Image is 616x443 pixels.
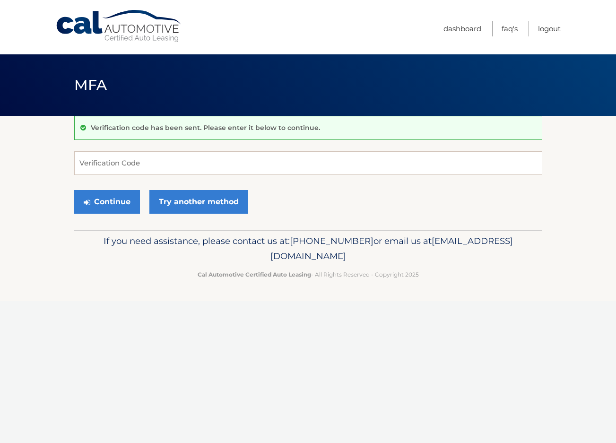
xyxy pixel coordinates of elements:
input: Verification Code [74,151,542,175]
a: Logout [538,21,561,36]
p: If you need assistance, please contact us at: or email us at [80,234,536,264]
strong: Cal Automotive Certified Auto Leasing [198,271,311,278]
button: Continue [74,190,140,214]
a: Dashboard [443,21,481,36]
span: [PHONE_NUMBER] [290,235,373,246]
p: - All Rights Reserved - Copyright 2025 [80,269,536,279]
span: [EMAIL_ADDRESS][DOMAIN_NAME] [270,235,513,261]
span: MFA [74,76,107,94]
a: Cal Automotive [55,9,183,43]
a: FAQ's [502,21,518,36]
p: Verification code has been sent. Please enter it below to continue. [91,123,320,132]
a: Try another method [149,190,248,214]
